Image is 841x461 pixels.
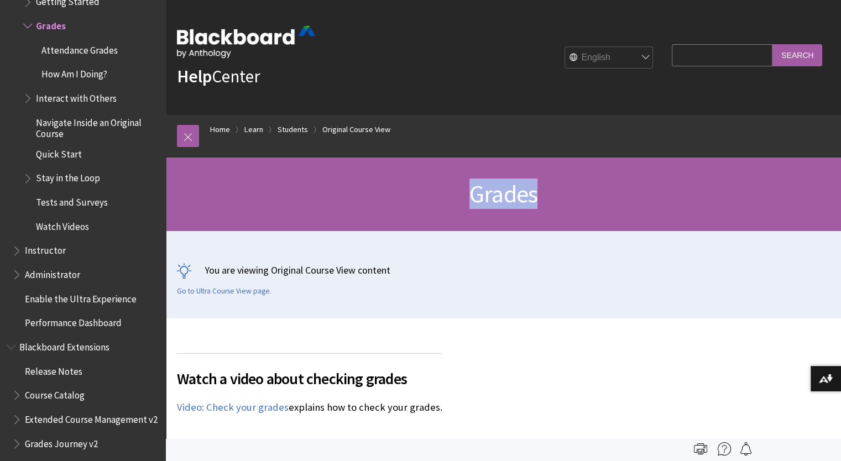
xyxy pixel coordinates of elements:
[36,217,89,232] span: Watch Videos
[36,113,158,139] span: Navigate Inside an Original Course
[694,442,707,455] img: Print
[36,193,108,208] span: Tests and Surveys
[177,401,289,414] a: Video: Check your grades
[210,123,230,137] a: Home
[36,89,117,104] span: Interact with Others
[469,179,537,209] span: Grades
[177,400,442,415] p: explains how to check your grades.
[177,367,442,390] span: Watch a video about checking grades
[25,434,98,449] span: Grades Journey v2
[718,442,731,455] img: More help
[41,41,118,56] span: Attendance Grades
[25,386,85,401] span: Course Catalog
[25,290,137,305] span: Enable the Ultra Experience
[41,65,107,80] span: How Am I Doing?
[25,265,80,280] span: Administrator
[565,47,654,69] select: Site Language Selector
[322,123,390,137] a: Original Course View
[739,442,753,455] img: Follow this page
[772,44,822,66] input: Search
[36,169,100,184] span: Stay in the Loop
[177,65,260,87] a: HelpCenter
[177,263,830,277] p: You are viewing Original Course View content
[25,314,122,329] span: Performance Dashboard
[36,145,82,160] span: Quick Start
[244,123,263,137] a: Learn
[19,338,109,353] span: Blackboard Extensions
[177,26,315,58] img: Blackboard by Anthology
[177,286,271,296] a: Go to Ultra Course View page.
[36,17,66,32] span: Grades
[278,123,308,137] a: Students
[25,362,82,377] span: Release Notes
[25,242,66,256] span: Instructor
[25,410,158,425] span: Extended Course Management v2
[177,65,212,87] strong: Help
